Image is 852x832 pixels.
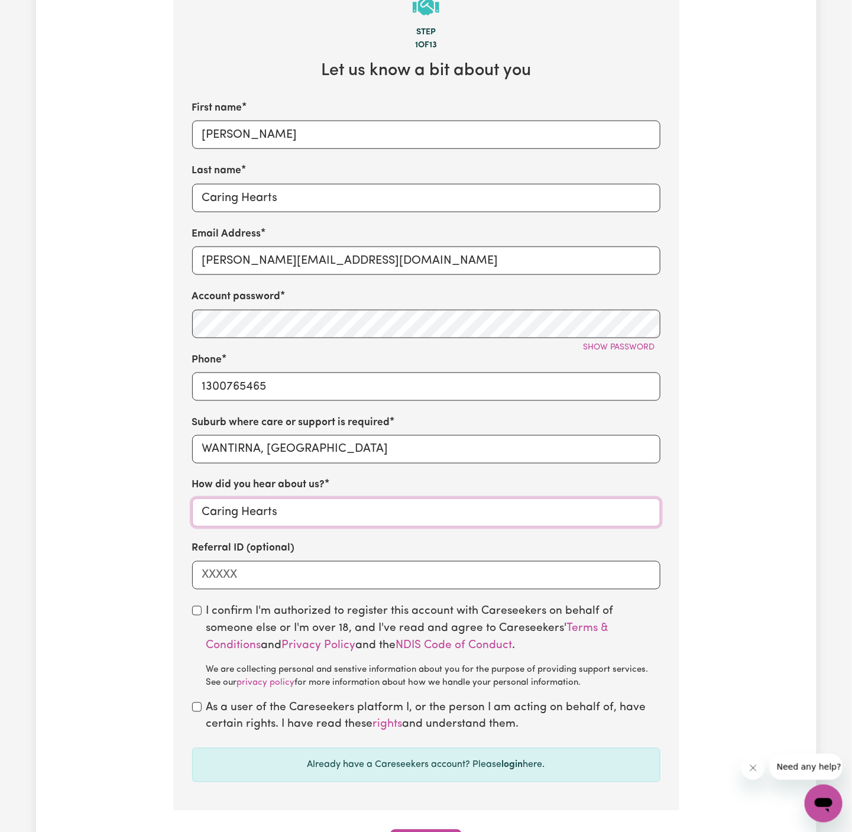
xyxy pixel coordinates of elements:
[502,760,523,770] a: login
[192,435,660,464] input: e.g. North Bondi, New South Wales
[206,623,609,652] a: Terms & Conditions
[206,700,660,734] label: As a user of the Careseekers platform I, or the person I am acting on behalf of, have certain rig...
[192,226,261,242] label: Email Address
[192,373,660,401] input: e.g. 0412 345 678
[192,498,660,527] input: e.g. Google, word of mouth etc.
[192,163,242,179] label: Last name
[192,247,660,275] input: e.g. diana.rigg@yahoo.com.au
[192,121,660,149] input: e.g. Diana
[373,719,403,730] a: rights
[192,352,222,368] label: Phone
[192,478,325,493] label: How did you hear about us?
[192,561,660,590] input: XXXXX
[192,289,281,305] label: Account password
[206,664,660,691] div: We are collecting personal and senstive information about you for the purpose of providing suppor...
[206,604,660,690] label: I confirm I'm authorized to register this account with Careseekers on behalf of someone else or I...
[578,338,660,357] button: Show password
[770,754,843,780] iframe: Message from company
[192,748,660,782] div: Already have a Careseekers account? Please here.
[584,343,655,352] span: Show password
[192,61,660,82] h2: Let us know a bit about you
[192,101,242,116] label: First name
[192,39,660,52] div: 1 of 13
[192,415,390,430] label: Suburb where care or support is required
[192,184,660,212] input: e.g. Rigg
[237,679,295,688] a: privacy policy
[192,26,660,39] div: Step
[396,640,513,652] a: NDIS Code of Conduct
[741,756,765,780] iframe: Close message
[282,640,356,652] a: Privacy Policy
[805,785,843,823] iframe: Button to launch messaging window
[192,541,295,556] label: Referral ID (optional)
